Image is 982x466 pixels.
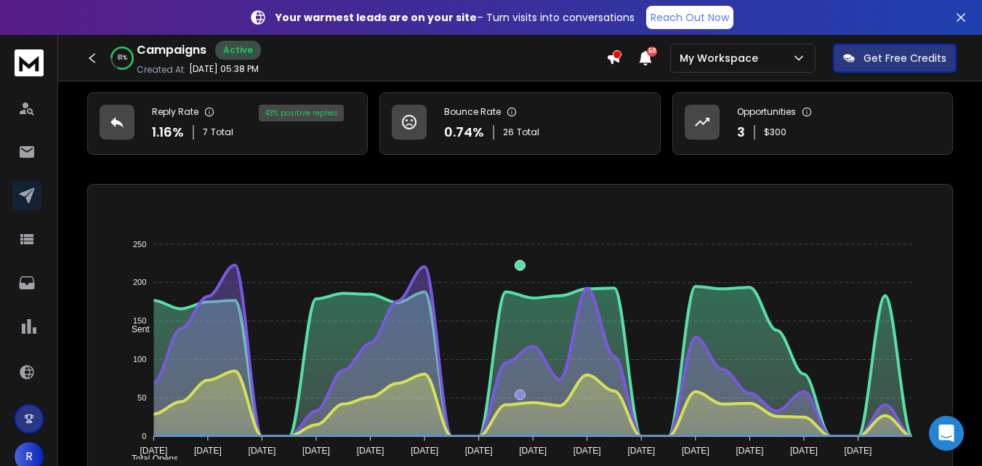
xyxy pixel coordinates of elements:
[465,446,493,456] tspan: [DATE]
[203,126,208,138] span: 7
[845,446,872,456] tspan: [DATE]
[737,106,796,118] p: Opportunities
[142,432,146,441] tspan: 0
[357,446,385,456] tspan: [DATE]
[444,122,484,142] p: 0.74 %
[737,122,745,142] p: 3
[211,126,233,138] span: Total
[189,63,259,75] p: [DATE] 05:38 PM
[133,240,146,249] tspan: 250
[121,454,178,464] span: Total Opens
[519,446,547,456] tspan: [DATE]
[275,10,635,25] p: – Turn visits into conversations
[647,47,657,57] span: 50
[87,92,368,155] a: Reply Rate1.16%7Total43% positive replies
[736,446,764,456] tspan: [DATE]
[137,41,206,59] h1: Campaigns
[118,54,127,63] p: 81 %
[133,355,146,363] tspan: 100
[133,316,146,325] tspan: 150
[833,44,957,73] button: Get Free Credits
[121,324,150,334] span: Sent
[133,278,146,287] tspan: 200
[627,446,655,456] tspan: [DATE]
[379,92,660,155] a: Bounce Rate0.74%26Total
[790,446,818,456] tspan: [DATE]
[152,106,198,118] p: Reply Rate
[651,10,729,25] p: Reach Out Now
[517,126,539,138] span: Total
[672,92,953,155] a: Opportunities3$300
[503,126,514,138] span: 26
[680,51,764,65] p: My Workspace
[137,64,186,76] p: Created At:
[249,446,276,456] tspan: [DATE]
[929,416,964,451] div: Open Intercom Messenger
[682,446,709,456] tspan: [DATE]
[411,446,438,456] tspan: [DATE]
[152,122,184,142] p: 1.16 %
[137,393,146,402] tspan: 50
[215,41,261,60] div: Active
[864,51,946,65] p: Get Free Credits
[259,105,344,121] div: 43 % positive replies
[444,106,501,118] p: Bounce Rate
[15,49,44,76] img: logo
[646,6,733,29] a: Reach Out Now
[573,446,601,456] tspan: [DATE]
[140,446,167,456] tspan: [DATE]
[302,446,330,456] tspan: [DATE]
[275,10,477,25] strong: Your warmest leads are on your site
[764,126,786,138] p: $ 300
[194,446,222,456] tspan: [DATE]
